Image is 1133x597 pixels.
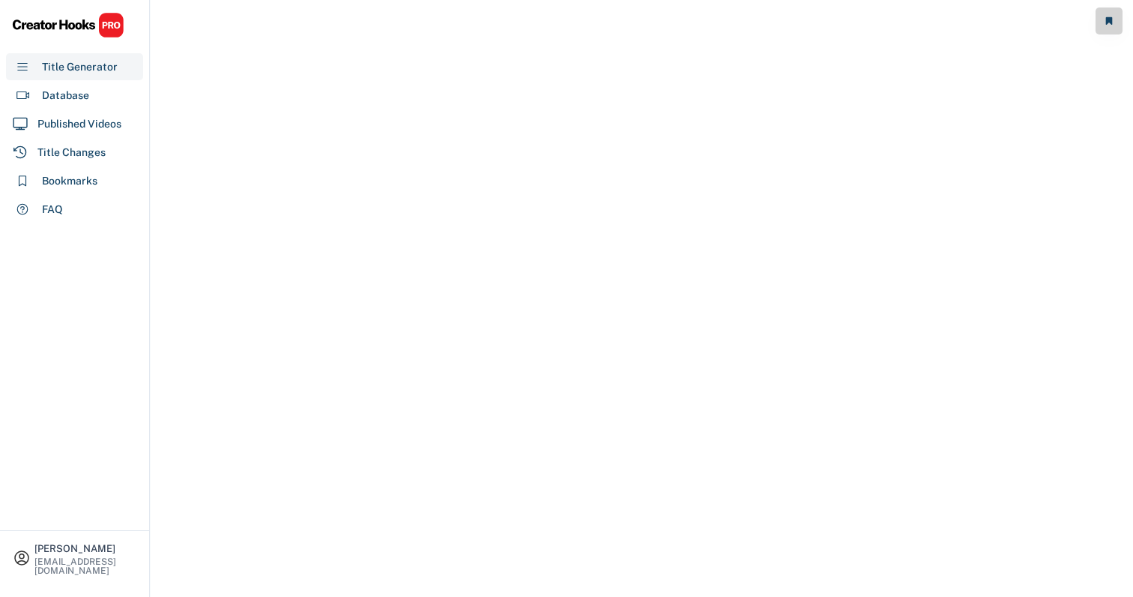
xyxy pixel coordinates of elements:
[42,173,97,189] div: Bookmarks
[37,116,121,132] div: Published Videos
[37,145,106,160] div: Title Changes
[42,59,118,75] div: Title Generator
[34,544,136,553] div: [PERSON_NAME]
[42,202,63,217] div: FAQ
[42,88,89,103] div: Database
[34,557,136,575] div: [EMAIL_ADDRESS][DOMAIN_NAME]
[12,12,124,38] img: CHPRO%20Logo.svg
